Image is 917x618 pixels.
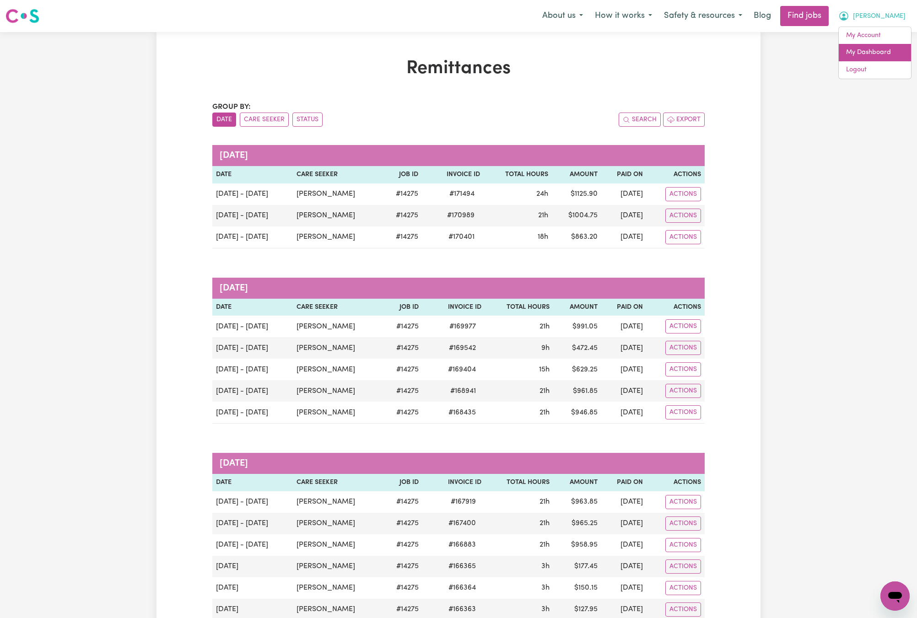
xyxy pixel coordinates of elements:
caption: [DATE] [212,278,705,299]
span: # 169542 [443,343,481,354]
td: [DATE] [601,513,647,534]
span: 21 hours [539,409,550,416]
th: Care Seeker [293,474,382,491]
th: Amount [553,299,601,316]
td: [DATE] - [DATE] [212,491,293,513]
th: Job ID [382,474,422,491]
a: Blog [748,6,777,26]
td: [DATE] - [DATE] [212,534,293,556]
td: # 14275 [382,513,422,534]
button: How it works [589,6,658,26]
span: 18 hours [538,233,548,241]
th: Paid On [601,299,647,316]
td: $ 965.25 [553,513,601,534]
td: [PERSON_NAME] [293,577,382,599]
th: Care Seeker [293,299,382,316]
a: My Dashboard [839,44,911,61]
td: $ 150.15 [553,577,601,599]
th: Paid On [601,474,647,491]
td: # 14275 [382,359,422,380]
th: Amount [553,474,601,491]
span: Group by: [212,103,251,111]
td: [DATE] - [DATE] [212,226,293,248]
td: [DATE] [601,359,647,380]
span: 21 hours [538,212,548,219]
th: Total Hours [485,299,553,316]
td: [DATE] - [DATE] [212,359,293,380]
span: # 170401 [443,231,480,242]
button: Actions [665,341,701,355]
span: # 171494 [444,188,480,199]
th: Total Hours [484,166,552,183]
button: Actions [665,516,701,531]
a: My Account [839,27,911,44]
td: [DATE] [601,316,647,337]
td: [DATE] - [DATE] [212,380,293,402]
th: Actions [647,474,705,491]
span: # 168941 [445,386,481,397]
td: # 14275 [382,380,422,402]
button: Actions [665,209,701,223]
th: Amount [552,166,601,183]
button: Actions [665,495,701,509]
td: [PERSON_NAME] [293,183,382,205]
td: [DATE] [601,402,647,424]
span: 21 hours [539,498,550,505]
td: $ 961.85 [553,380,601,402]
th: Care Seeker [293,166,382,183]
td: $ 963.85 [553,491,601,513]
button: Search [619,113,661,127]
td: [PERSON_NAME] [293,534,382,556]
td: [DATE] [601,183,647,205]
td: # 14275 [382,316,422,337]
img: Careseekers logo [5,8,39,24]
th: Actions [647,299,705,316]
caption: [DATE] [212,145,705,166]
th: Date [212,166,293,183]
td: [DATE] - [DATE] [212,402,293,424]
td: # 14275 [382,577,422,599]
td: [DATE] [601,205,647,226]
button: Safety & resources [658,6,748,26]
td: $ 958.95 [553,534,601,556]
span: 24 hours [536,190,548,198]
td: [PERSON_NAME] [293,359,382,380]
a: Logout [839,61,911,79]
span: 21 hours [539,387,550,395]
span: 3 hours [541,584,550,591]
td: [DATE] [212,577,293,599]
span: 3 hours [541,563,550,570]
span: # 168435 [443,407,481,418]
div: My Account [838,27,912,79]
td: [DATE] [601,491,647,513]
button: Actions [665,538,701,552]
button: Actions [665,187,701,201]
td: [PERSON_NAME] [293,205,382,226]
td: [DATE] - [DATE] [212,337,293,359]
th: Invoice ID [422,299,485,316]
span: # 166365 [443,561,481,572]
td: [DATE] [601,556,647,577]
button: Actions [665,581,701,595]
button: sort invoices by date [212,113,236,127]
span: # 167919 [445,496,481,507]
th: Paid On [601,166,647,183]
td: # 14275 [382,205,422,226]
span: 3 hours [541,606,550,613]
td: [DATE] - [DATE] [212,513,293,534]
button: Actions [665,405,701,419]
button: Actions [665,230,701,244]
td: $ 629.25 [553,359,601,380]
span: 15 hours [539,366,550,373]
td: $ 991.05 [553,316,601,337]
span: # 166883 [443,539,481,550]
caption: [DATE] [212,453,705,474]
span: # 166363 [443,604,481,615]
button: sort invoices by paid status [292,113,323,127]
td: [DATE] [601,534,647,556]
th: Date [212,474,293,491]
iframe: Button to launch messaging window [880,581,910,611]
button: My Account [832,6,912,26]
span: [PERSON_NAME] [853,11,906,21]
span: # 169977 [444,321,481,332]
